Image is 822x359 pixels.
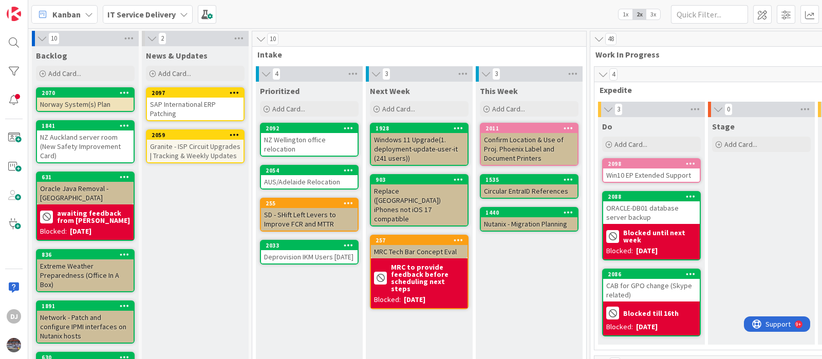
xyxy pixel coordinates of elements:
div: 1440 [481,208,577,217]
div: [DATE] [404,294,425,305]
div: 836Extreme Weather Preparedness (Office In A Box) [37,250,134,291]
span: 3x [646,9,660,20]
div: 2070Norway System(s) Plan [37,88,134,111]
span: 3 [492,68,500,80]
div: DJ [7,309,21,324]
div: 836 [37,250,134,259]
div: 255 [261,199,358,208]
div: 2092NZ Wellington office relocation [261,124,358,156]
div: 2070 [42,89,134,97]
span: 3 [382,68,390,80]
span: Add Card... [48,69,81,78]
b: IT Service Delivery [107,9,176,20]
b: MRC to provide feedback before scheduling next steps [391,263,464,292]
div: 2098 [608,160,700,167]
div: 903Replace ([GEOGRAPHIC_DATA]) iPhones not iOS 17 compatible [371,175,468,225]
div: 255 [266,200,358,207]
div: Circular EntraID References [481,184,577,198]
div: Blocked: [374,294,401,305]
span: Do [602,121,612,131]
span: Add Card... [724,140,757,149]
b: awaiting feedback from [PERSON_NAME] [57,210,130,224]
span: Add Card... [614,140,647,149]
div: 631 [37,173,134,182]
div: 257MRC Tech Bar Concept Eval [371,236,468,258]
img: Visit kanbanzone.com [7,7,21,21]
div: 1891 [37,301,134,311]
div: 2033 [266,242,358,249]
div: 2033 [261,241,358,250]
div: CAB for GPO change (Skype related) [603,279,700,301]
div: 2097SAP International ERP Patching [147,88,244,120]
div: ORACLE-DB01 database server backup [603,201,700,224]
div: Win10 EP Extended Support [603,168,700,182]
div: 1928Windows 11 Upgrade(1. deployment-update-user-it (241 users)) [371,124,468,165]
div: [DATE] [636,245,658,256]
span: This Week [480,86,518,96]
span: 4 [609,68,618,81]
div: 2059 [147,130,244,140]
div: 2088ORACLE-DB01 database server backup [603,192,700,224]
div: 1440Nutanix - Migration Planning [481,208,577,231]
span: 48 [605,33,616,45]
div: [DATE] [636,322,658,332]
div: 1891Network - Patch and configure IPMI interfaces on Nutanix hosts [37,301,134,343]
div: 2054AUS/Adelaide Relocation [261,166,358,188]
div: 2092 [266,125,358,132]
div: 2098Win10 EP Extended Support [603,159,700,182]
span: News & Updates [146,50,208,61]
div: NZ Auckland server room (New Safety Improvement Card) [37,130,134,162]
div: MRC Tech Bar Concept Eval [371,245,468,258]
span: Add Card... [158,69,191,78]
div: 257 [376,237,468,244]
div: 1928 [371,124,468,133]
div: SAP International ERP Patching [147,98,244,120]
div: 2033Deprovision IKM Users [DATE] [261,241,358,263]
span: Add Card... [492,104,525,114]
span: 2x [632,9,646,20]
div: 2097 [147,88,244,98]
div: 2059 [152,131,244,139]
span: Prioritized [260,86,300,96]
div: 1928 [376,125,468,132]
span: Next Week [370,86,410,96]
div: Replace ([GEOGRAPHIC_DATA]) iPhones not iOS 17 compatible [371,184,468,225]
span: 0 [724,103,733,116]
div: 2088 [608,193,700,200]
div: 2086 [603,270,700,279]
span: Kanban [52,8,81,21]
div: 1535 [481,175,577,184]
b: Blocked until next week [623,229,697,243]
div: 903 [371,175,468,184]
div: 1841 [37,121,134,130]
div: 2054 [261,166,358,175]
span: Backlog [36,50,67,61]
div: 9+ [52,4,57,12]
div: 1891 [42,303,134,310]
span: 4 [272,68,281,80]
div: Norway System(s) Plan [37,98,134,111]
span: 3 [614,103,623,116]
div: Granite - ISP Circuit Upgrades | Tracking & Weekly Updates [147,140,244,162]
div: 2011 [481,124,577,133]
div: Windows 11 Upgrade(1. deployment-update-user-it (241 users)) [371,133,468,165]
div: SD - SHift Left Levers to Improve FCR and MTTR [261,208,358,231]
div: Oracle Java Removal - [GEOGRAPHIC_DATA] [37,182,134,204]
div: NZ Wellington office relocation [261,133,358,156]
div: Nutanix - Migration Planning [481,217,577,231]
div: 836 [42,251,134,258]
div: Confirm Location & Use of Proj. Phoenix Label and Document Printers [481,133,577,165]
div: 903 [376,176,468,183]
span: Add Card... [382,104,415,114]
div: 2098 [603,159,700,168]
div: 631Oracle Java Removal - [GEOGRAPHIC_DATA] [37,173,134,204]
span: 10 [267,33,278,45]
div: Deprovision IKM Users [DATE] [261,250,358,263]
div: 1440 [485,209,577,216]
div: Network - Patch and configure IPMI interfaces on Nutanix hosts [37,311,134,343]
span: Support [22,2,47,14]
div: Blocked: [40,226,67,237]
div: 1841NZ Auckland server room (New Safety Improvement Card) [37,121,134,162]
div: 2086CAB for GPO change (Skype related) [603,270,700,301]
span: Add Card... [272,104,305,114]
